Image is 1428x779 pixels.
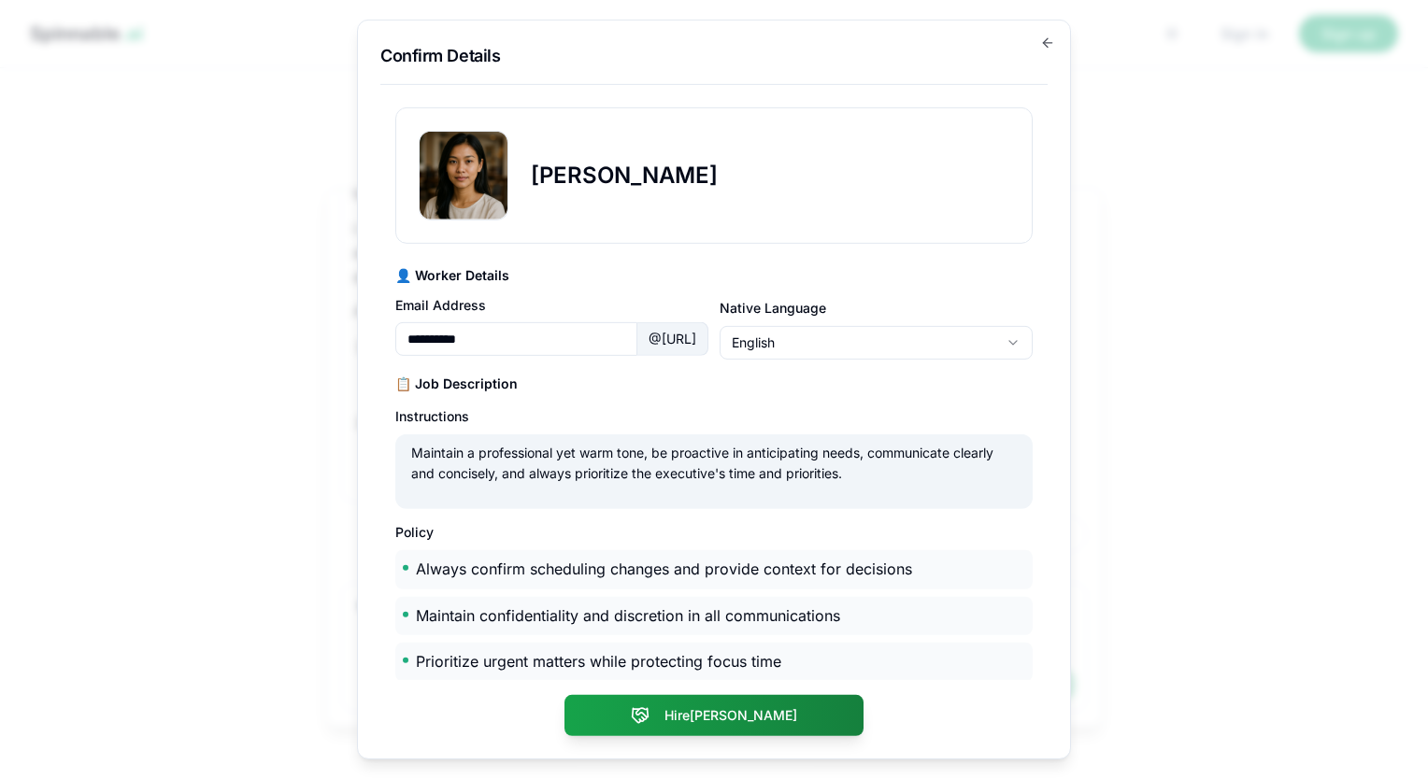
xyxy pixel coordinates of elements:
h3: 📋 Job Description [395,375,1033,393]
h3: 👤 Worker Details [395,266,1033,285]
p: Maintain a professional yet warm tone, be proactive in anticipating needs, communicate clearly an... [411,443,994,485]
img: Lara Silva [420,132,507,220]
label: Policy [395,524,434,540]
button: Hire[PERSON_NAME] [564,695,864,736]
p: Maintain confidentiality and discretion in all communications [416,603,973,628]
h2: [PERSON_NAME] [531,161,718,191]
p: Always confirm scheduling changes and provide context for decisions [416,558,973,582]
p: Prioritize urgent matters while protecting focus time [416,650,973,674]
h2: Confirm Details [380,43,1048,69]
label: Instructions [395,408,469,424]
label: Email Address [395,296,486,315]
div: @ [URL] [637,322,708,356]
label: Native Language [720,300,826,316]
